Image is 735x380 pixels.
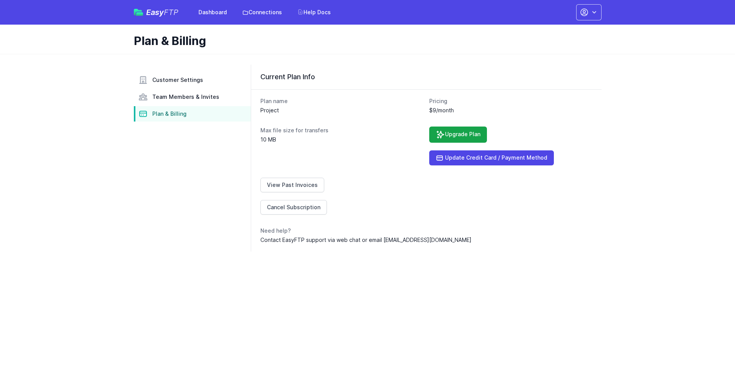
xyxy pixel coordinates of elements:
[152,110,187,118] span: Plan & Billing
[260,72,592,82] h3: Current Plan Info
[152,76,203,84] span: Customer Settings
[260,200,327,215] a: Cancel Subscription
[134,89,251,105] a: Team Members & Invites
[293,5,335,19] a: Help Docs
[164,8,178,17] span: FTP
[429,97,592,105] dt: Pricing
[260,227,592,235] dt: Need help?
[146,8,178,16] span: Easy
[134,34,595,48] h1: Plan & Billing
[194,5,232,19] a: Dashboard
[152,93,219,101] span: Team Members & Invites
[260,136,423,143] dd: 10 MB
[429,150,554,165] a: Update Credit Card / Payment Method
[260,107,423,114] dd: Project
[134,8,178,16] a: EasyFTP
[260,127,423,134] dt: Max file size for transfers
[134,106,251,122] a: Plan & Billing
[260,178,324,192] a: View Past Invoices
[134,72,251,88] a: Customer Settings
[429,107,592,114] dd: $9/month
[260,97,423,105] dt: Plan name
[429,127,487,143] a: Upgrade Plan
[238,5,287,19] a: Connections
[260,236,592,244] dd: Contact EasyFTP support via web chat or email [EMAIL_ADDRESS][DOMAIN_NAME]
[134,9,143,16] img: easyftp_logo.png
